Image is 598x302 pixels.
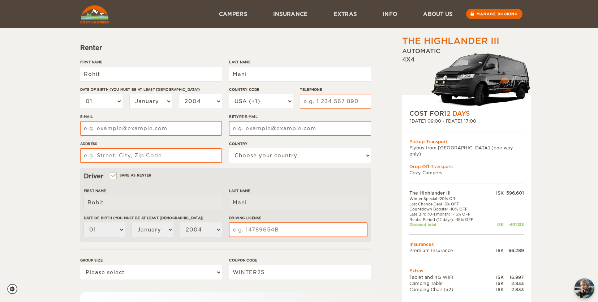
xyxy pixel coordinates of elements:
[80,141,222,146] label: Address
[229,215,367,221] label: Driving License
[80,59,222,65] label: First Name
[229,141,371,146] label: Country
[466,9,522,19] a: Manage booking
[229,188,367,193] label: Last Name
[575,278,594,298] img: Freyja at Cozy Campers
[80,114,222,119] label: E-mail
[229,59,371,65] label: Last Name
[80,43,371,52] div: Renter
[504,247,524,254] div: 66.289
[80,148,222,163] input: e.g. Street, City, Zip Code
[409,139,524,145] div: Pickup Transport:
[431,50,531,109] img: stor-langur-4.png
[504,286,524,293] div: 2.833
[575,278,594,298] button: chat-button
[489,247,503,254] div: ISK
[489,286,503,293] div: ISK
[409,274,489,280] td: Tablet and 4G WIFI
[409,145,524,157] td: Flybus from [GEOGRAPHIC_DATA] (one way only)
[229,67,371,81] input: e.g. Smith
[80,258,222,263] label: Group size
[84,215,222,221] label: Date of birth (You must be at least [DEMOGRAPHIC_DATA])
[489,222,503,227] div: ISK
[504,222,524,227] div: -401.133
[409,163,524,170] div: Drop Off Transport:
[409,201,489,207] td: Last Chance Deal -5% OFF
[489,190,503,196] div: ISK
[80,121,222,136] input: e.g. example@example.com
[229,222,367,237] input: e.g. 14789654B
[409,170,524,176] td: Cozy Campers
[111,172,152,179] label: Same as renter
[409,190,489,196] td: The Highlander III
[489,274,503,280] div: ISK
[84,195,222,210] input: e.g. William
[84,172,367,180] div: Driver
[409,247,489,254] td: Premium Insurance
[111,174,115,179] input: Same as renter
[300,87,371,92] label: Telephone
[229,114,371,119] label: Retype E-mail
[489,280,503,286] div: ISK
[229,258,371,263] label: Coupon code
[402,47,531,109] div: Automatic 4x4
[409,212,489,217] td: Late Bird (0-1 month): -15% OFF
[80,5,109,24] img: Cozy Campers
[409,241,524,247] td: Insurances
[229,87,293,92] label: Country Code
[409,280,489,286] td: Camping Table
[409,217,489,222] td: Rental Period (12 days): -18% OFF
[300,94,371,109] input: e.g. 1 234 567 890
[7,284,22,294] a: Cookie settings
[402,35,499,47] div: The Highlander III
[409,109,524,118] div: COST FOR
[229,195,367,210] input: e.g. Smith
[504,190,524,196] div: 596.601
[504,280,524,286] div: 2.833
[80,87,222,92] label: Date of birth (You must be at least [DEMOGRAPHIC_DATA])
[84,188,222,193] label: First Name
[504,274,524,280] div: 16.997
[409,222,489,227] td: Discount total
[409,118,524,124] div: [DATE] 09:00 - [DATE] 17:00
[229,121,371,136] input: e.g. example@example.com
[409,196,489,201] td: Winter Special -20% Off
[80,67,222,81] input: e.g. William
[444,110,470,117] span: 12 Days
[409,268,524,274] td: Extras
[409,286,489,293] td: Camping Chair (x2)
[409,207,489,212] td: Countdown Booster -10% OFF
